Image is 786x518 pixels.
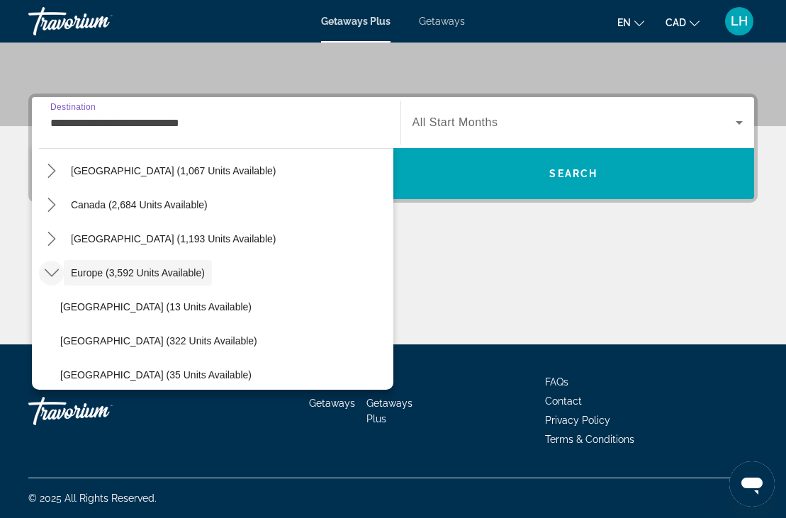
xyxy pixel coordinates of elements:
[545,376,568,388] a: FAQs
[393,148,755,199] button: Search
[71,165,276,176] span: [GEOGRAPHIC_DATA] (1,067 units available)
[64,226,283,252] button: Select destination: Caribbean & Atlantic Islands (1,193 units available)
[60,369,252,381] span: [GEOGRAPHIC_DATA] (35 units available)
[28,3,170,40] a: Travorium
[53,294,393,320] button: Select destination: Andorra (13 units available)
[28,492,157,504] span: © 2025 All Rights Reserved.
[39,193,64,218] button: Toggle Canada (2,684 units available) submenu
[729,461,775,507] iframe: Button to launch messaging window
[53,328,393,354] button: Select destination: Austria (322 units available)
[549,168,597,179] span: Search
[64,260,212,286] button: Select destination: Europe (3,592 units available)
[53,362,393,388] button: Select destination: Denmark (35 units available)
[666,12,700,33] button: Change currency
[60,335,257,347] span: [GEOGRAPHIC_DATA] (322 units available)
[60,301,252,313] span: [GEOGRAPHIC_DATA] (13 units available)
[545,415,610,426] a: Privacy Policy
[545,434,634,445] a: Terms & Conditions
[412,116,498,128] span: All Start Months
[366,398,412,424] a: Getaways Plus
[321,16,391,27] a: Getaways Plus
[50,115,382,132] input: Select destination
[731,14,748,28] span: LH
[64,192,215,218] button: Select destination: Canada (2,684 units available)
[32,97,754,199] div: Search widget
[666,17,686,28] span: CAD
[71,267,205,278] span: Europe (3,592 units available)
[545,395,582,407] a: Contact
[28,390,170,432] a: Go Home
[71,199,208,210] span: Canada (2,684 units available)
[39,261,64,286] button: Toggle Europe (3,592 units available) submenu
[71,233,276,244] span: [GEOGRAPHIC_DATA] (1,193 units available)
[617,12,644,33] button: Change language
[419,16,465,27] a: Getaways
[617,17,631,28] span: en
[50,102,96,111] span: Destination
[39,227,64,252] button: Toggle Caribbean & Atlantic Islands (1,193 units available) submenu
[721,6,758,36] button: User Menu
[64,158,283,184] button: Select destination: Mexico (1,067 units available)
[39,159,64,184] button: Toggle Mexico (1,067 units available) submenu
[32,141,393,390] div: Destination options
[309,398,355,409] a: Getaways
